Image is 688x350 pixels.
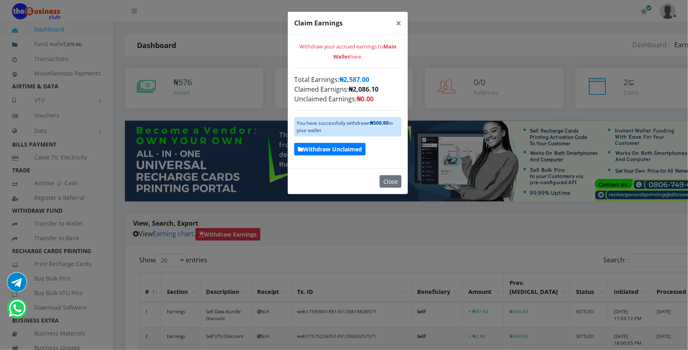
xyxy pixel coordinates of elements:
[7,279,27,292] a: Chat for support
[370,119,389,126] b: ₦500.90
[389,12,408,34] button: Close
[294,117,401,136] div: You have successfully withdrawn to your wallet
[396,16,401,29] span: ×
[294,75,339,84] span: Total Earnings:
[298,145,362,153] strong: Withdraw Unclaimed
[299,43,396,60] small: Withdraw your accrued earnings to here.
[349,85,378,94] span: ₦2,086.10
[339,75,369,84] span: ₦2,587.00
[9,305,25,318] a: Chat for support
[294,19,343,27] strong: Claim Earnings
[380,175,401,188] button: Close
[294,85,349,94] span: Claimed Earnigns:
[357,94,374,103] span: ₦0.00
[294,94,357,103] span: Unclaimed Earnings:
